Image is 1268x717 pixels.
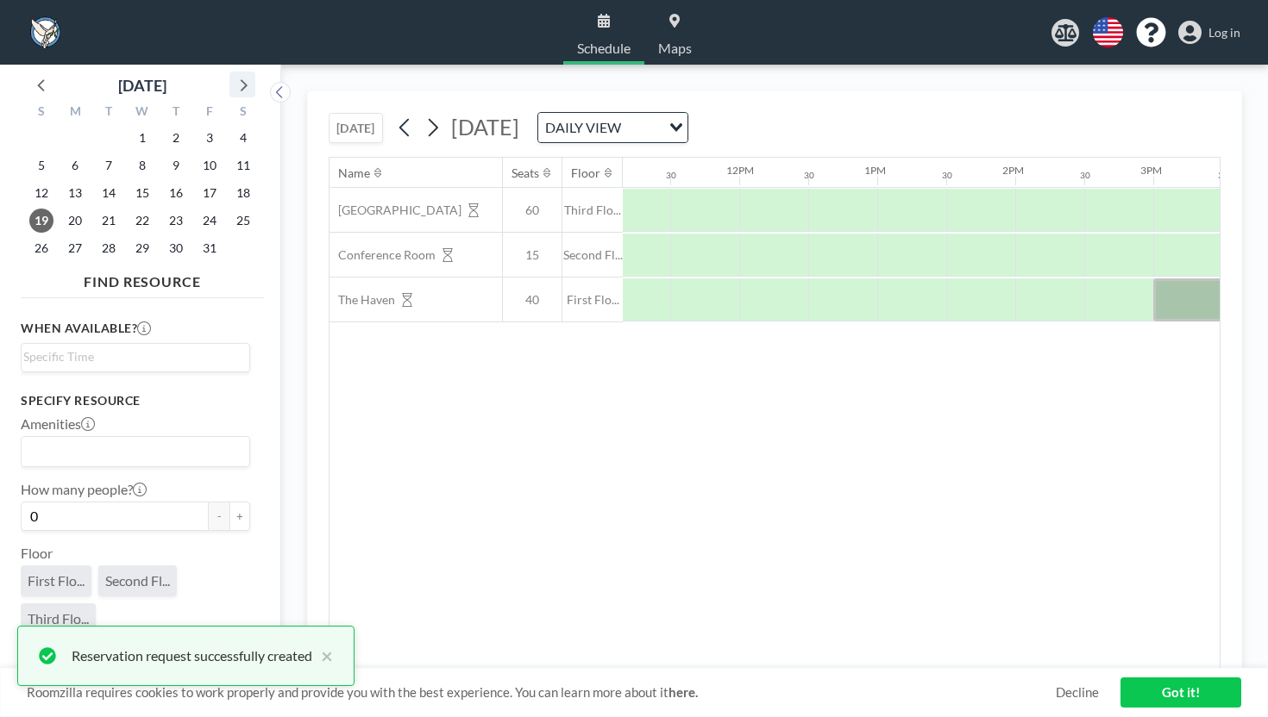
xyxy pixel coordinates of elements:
[666,170,676,181] div: 30
[571,165,600,181] div: Floor
[542,116,625,139] span: DAILY VIEW
[626,116,659,139] input: Search for option
[512,165,539,181] div: Seats
[28,572,85,589] span: First Flo...
[198,236,222,260] span: Friday, October 31, 2025
[562,247,623,263] span: Second Fl...
[1178,21,1240,45] a: Log in
[164,153,188,178] span: Thursday, October 9, 2025
[198,181,222,205] span: Friday, October 17, 2025
[22,344,249,370] div: Search for option
[164,181,188,205] span: Thursday, October 16, 2025
[29,236,53,260] span: Sunday, October 26, 2025
[21,266,264,290] h4: FIND RESOURCE
[164,209,188,233] span: Thursday, October 23, 2025
[198,126,222,150] span: Friday, October 3, 2025
[503,247,562,263] span: 15
[72,645,312,666] div: Reservation request successfully created
[63,153,87,178] span: Monday, October 6, 2025
[1218,170,1228,181] div: 30
[105,572,170,589] span: Second Fl...
[330,247,436,263] span: Conference Room
[21,393,250,408] h3: Specify resource
[804,170,814,181] div: 30
[130,153,154,178] span: Wednesday, October 8, 2025
[192,102,226,124] div: F
[231,181,255,205] span: Saturday, October 18, 2025
[231,153,255,178] span: Saturday, October 11, 2025
[29,181,53,205] span: Sunday, October 12, 2025
[92,102,126,124] div: T
[97,181,121,205] span: Tuesday, October 14, 2025
[126,102,160,124] div: W
[229,502,250,531] button: +
[22,437,249,466] div: Search for option
[562,203,623,218] span: Third Flo...
[59,102,92,124] div: M
[198,209,222,233] span: Friday, October 24, 2025
[451,114,519,140] span: [DATE]
[209,502,229,531] button: -
[1056,684,1099,701] a: Decline
[25,102,59,124] div: S
[330,203,461,218] span: [GEOGRAPHIC_DATA]
[28,16,62,50] img: organization-logo
[726,164,754,177] div: 12PM
[658,41,692,55] span: Maps
[130,209,154,233] span: Wednesday, October 22, 2025
[338,165,370,181] div: Name
[29,209,53,233] span: Sunday, October 19, 2025
[864,164,886,177] div: 1PM
[97,153,121,178] span: Tuesday, October 7, 2025
[231,209,255,233] span: Saturday, October 25, 2025
[312,645,333,666] button: close
[97,236,121,260] span: Tuesday, October 28, 2025
[118,73,166,97] div: [DATE]
[130,236,154,260] span: Wednesday, October 29, 2025
[21,481,147,498] label: How many people?
[1080,170,1090,181] div: 30
[23,347,240,366] input: Search for option
[164,236,188,260] span: Thursday, October 30, 2025
[562,292,623,308] span: First Flo...
[63,181,87,205] span: Monday, October 13, 2025
[503,292,562,308] span: 40
[1208,25,1240,41] span: Log in
[577,41,631,55] span: Schedule
[28,610,89,627] span: Third Flo...
[330,292,395,308] span: The Haven
[1002,164,1024,177] div: 2PM
[231,126,255,150] span: Saturday, October 4, 2025
[503,203,562,218] span: 60
[130,126,154,150] span: Wednesday, October 1, 2025
[23,440,240,463] input: Search for option
[226,102,260,124] div: S
[164,126,188,150] span: Thursday, October 2, 2025
[29,153,53,178] span: Sunday, October 5, 2025
[198,153,222,178] span: Friday, October 10, 2025
[1140,164,1162,177] div: 3PM
[942,170,952,181] div: 30
[27,684,1056,701] span: Roomzilla requires cookies to work properly and provide you with the best experience. You can lea...
[329,113,383,143] button: [DATE]
[21,415,95,433] label: Amenities
[669,684,698,700] a: here.
[538,113,687,142] div: Search for option
[97,209,121,233] span: Tuesday, October 21, 2025
[1120,677,1241,708] a: Got it!
[63,209,87,233] span: Monday, October 20, 2025
[63,236,87,260] span: Monday, October 27, 2025
[159,102,192,124] div: T
[21,545,53,562] label: Floor
[130,181,154,205] span: Wednesday, October 15, 2025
